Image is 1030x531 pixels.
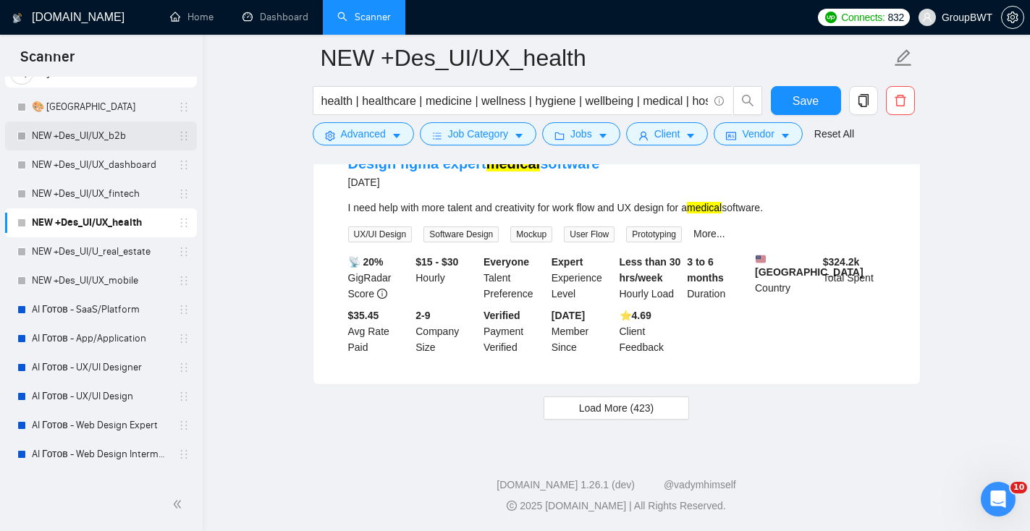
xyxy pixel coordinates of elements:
[1010,482,1027,493] span: 10
[793,92,819,110] span: Save
[620,256,681,284] b: Less than 30 hrs/week
[714,96,724,106] span: info-circle
[172,497,187,511] span: double-left
[685,130,696,141] span: caret-down
[32,353,169,382] a: AI Готов - UX/UI Designer
[377,289,387,299] span: info-circle
[570,126,592,142] span: Jobs
[413,307,481,355] div: Company Size
[850,94,877,107] span: copy
[178,420,190,431] span: holder
[420,122,536,145] button: barsJob Categorycaret-down
[32,150,169,179] a: NEW +Des_UI/UX_dashboard
[579,400,654,416] span: Load More (423)
[598,130,608,141] span: caret-down
[687,256,724,284] b: 3 to 6 months
[549,254,617,302] div: Experience Level
[484,310,520,321] b: Verified
[814,126,854,142] a: Reset All
[620,310,651,321] b: ⭐️ 4.69
[1001,12,1024,23] a: setting
[887,94,914,107] span: delete
[348,226,413,242] span: UX/UI Design
[348,200,885,216] div: I need help with more talent and creativity for work flow and UX design for a software.
[32,237,169,266] a: NEW +Des_UI/U_real_estate
[415,310,430,321] b: 2-9
[752,254,820,302] div: Country
[392,130,402,141] span: caret-down
[178,275,190,286] span: holder
[825,12,837,23] img: upwork-logo.png
[178,188,190,200] span: holder
[544,396,690,420] button: Load More (423)
[687,202,722,213] mark: medical
[626,226,682,242] span: Prototyping
[432,130,442,141] span: bars
[345,307,413,355] div: Avg Rate Paid
[684,254,752,302] div: Duration
[507,501,517,511] span: copyright
[542,122,620,145] button: folderJobscaret-down
[742,126,774,142] span: Vendor
[617,307,685,355] div: Client Feedback
[321,40,891,76] input: Scanner name...
[564,226,615,242] span: User Flow
[413,254,481,302] div: Hourly
[32,122,169,150] a: NEW +Des_UI/UX_b2b
[9,46,86,77] span: Scanner
[484,256,529,268] b: Everyone
[32,440,169,469] a: AI Готов - Web Design Intermediate минус Developer
[780,130,790,141] span: caret-down
[849,86,878,115] button: copy
[32,382,169,411] a: AI Готов - UX/UI Design
[348,174,600,191] div: [DATE]
[638,130,649,141] span: user
[823,256,860,268] b: $ 324.2k
[242,11,308,23] a: dashboardDashboard
[888,9,904,25] span: 832
[771,86,841,115] button: Save
[981,482,1016,517] iframe: Intercom live chat
[32,93,169,122] a: 🎨 [GEOGRAPHIC_DATA]
[733,86,762,115] button: search
[841,9,885,25] span: Connects:
[32,324,169,353] a: AI Готов - App/Application
[626,122,709,145] button: userClientcaret-down
[554,130,565,141] span: folder
[886,86,915,115] button: delete
[552,256,583,268] b: Expert
[178,449,190,460] span: holder
[32,469,169,498] a: AI Готов - Web Design Intermediate минус Development
[514,130,524,141] span: caret-down
[348,310,379,321] b: $35.45
[12,7,22,30] img: logo
[32,179,169,208] a: NEW +Des_UI/UX_fintech
[313,122,414,145] button: settingAdvancedcaret-down
[345,254,413,302] div: GigRadar Score
[617,254,685,302] div: Hourly Load
[510,226,552,242] span: Mockup
[552,310,585,321] b: [DATE]
[922,12,932,22] span: user
[32,295,169,324] a: AI Готов - SaaS/Platform
[726,130,736,141] span: idcard
[178,362,190,373] span: holder
[654,126,680,142] span: Client
[348,256,384,268] b: 📡 20%
[214,498,1018,514] div: 2025 [DOMAIN_NAME] | All Rights Reserved.
[178,333,190,344] span: holder
[337,11,391,23] a: searchScanner
[178,130,190,142] span: holder
[178,304,190,315] span: holder
[341,126,386,142] span: Advanced
[481,307,549,355] div: Payment Verified
[497,479,635,490] a: [DOMAIN_NAME] 1.26.1 (dev)
[1001,6,1024,29] button: setting
[32,411,169,440] a: AI Готов - Web Design Expert
[448,126,508,142] span: Job Category
[734,94,761,107] span: search
[178,391,190,402] span: holder
[693,228,725,239] a: More...
[325,130,335,141] span: setting
[755,254,864,278] b: [GEOGRAPHIC_DATA]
